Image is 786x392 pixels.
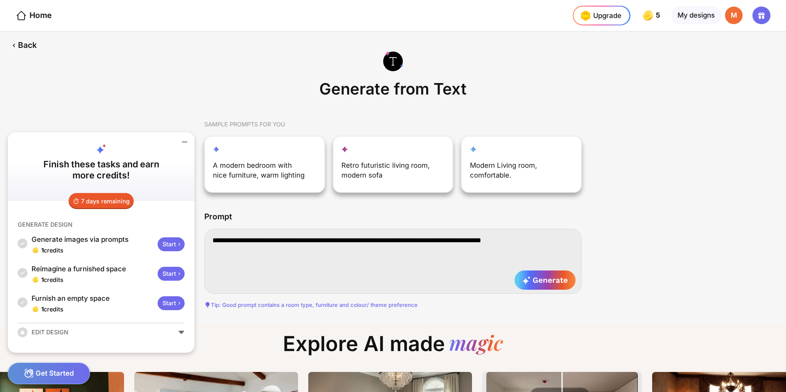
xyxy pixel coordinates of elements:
div: Furnish an empty space [32,293,154,303]
div: Reimagine a furnished space [32,264,154,274]
div: Explore AI made [275,332,511,364]
img: fill-up-your-space-star-icon.svg [341,146,348,153]
img: reimagine-star-icon.svg [213,146,219,153]
span: Generate [522,275,568,285]
span: 1 [41,306,44,313]
span: 1 [41,247,44,254]
div: GENERATE DESIGN [18,221,72,228]
div: Start [158,237,185,251]
div: M [725,7,743,24]
div: Generate from Text [315,77,470,104]
img: customization-star-icon.svg [470,146,477,153]
div: A modern bedroom with nice furniture, warm lighting [213,160,306,184]
div: 7 days remaining [69,193,134,209]
div: SAMPLE PROMPTS FOR YOU [204,113,582,136]
div: My designs [671,7,721,24]
div: Start [158,296,185,310]
div: Retro futuristic living room, modern sofa [341,160,434,184]
div: Modern Living room, comfortable. [470,160,563,184]
div: Prompt [204,212,232,221]
div: Upgrade [578,8,621,23]
div: Home [16,10,52,22]
img: generate-from-text-icon.svg [383,51,403,71]
div: credits [41,246,63,254]
span: 1 [41,276,44,283]
div: Start [158,267,185,281]
div: credits [41,305,63,313]
div: Tip: Good prompt contains a room type, furniture and colour/ theme preference [204,302,582,308]
span: 5 [656,11,662,19]
img: upgrade-nav-btn-icon.gif [578,8,593,23]
div: credits [41,276,63,284]
div: magic [449,332,503,356]
div: Get Started [8,363,90,384]
div: Generate images via prompts [32,234,154,244]
div: Finish these tasks and earn more credits! [36,159,167,180]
